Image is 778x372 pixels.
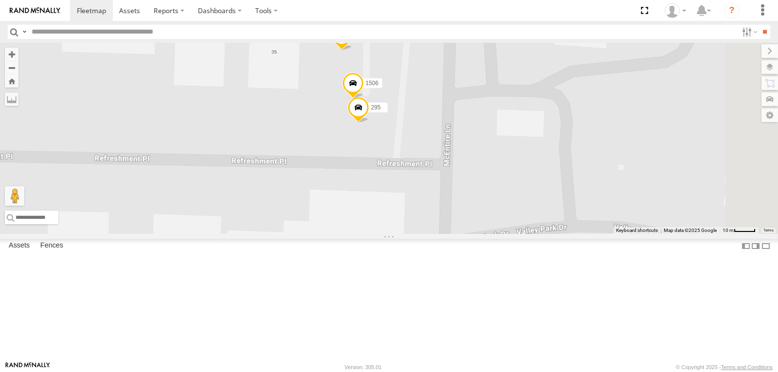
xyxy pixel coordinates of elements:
label: Fences [35,239,68,253]
i: ? [724,3,740,18]
label: Dock Summary Table to the Right [751,239,760,253]
div: EDWARD EDMONDSON [661,3,690,18]
div: Version: 305.01 [345,364,382,370]
span: Map data ©2025 Google [664,228,717,233]
label: Measure [5,92,18,106]
label: Dock Summary Table to the Left [741,239,751,253]
label: Search Filter Options [738,25,759,39]
button: Zoom Home [5,74,18,88]
span: 1506 [366,80,379,87]
label: Map Settings [761,108,778,122]
label: Assets [4,239,35,253]
button: Zoom out [5,61,18,74]
button: Keyboard shortcuts [616,227,658,234]
label: Hide Summary Table [761,239,771,253]
button: Drag Pegman onto the map to open Street View [5,186,24,206]
button: Zoom in [5,48,18,61]
a: Terms [763,229,774,232]
a: Terms and Conditions [721,364,773,370]
div: © Copyright 2025 - [676,364,773,370]
span: 295 [371,104,381,111]
span: 10 m [723,228,734,233]
button: Map Scale: 10 m per 41 pixels [720,227,759,234]
img: rand-logo.svg [10,7,60,14]
a: Visit our Website [5,362,50,372]
label: Search Query [20,25,28,39]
